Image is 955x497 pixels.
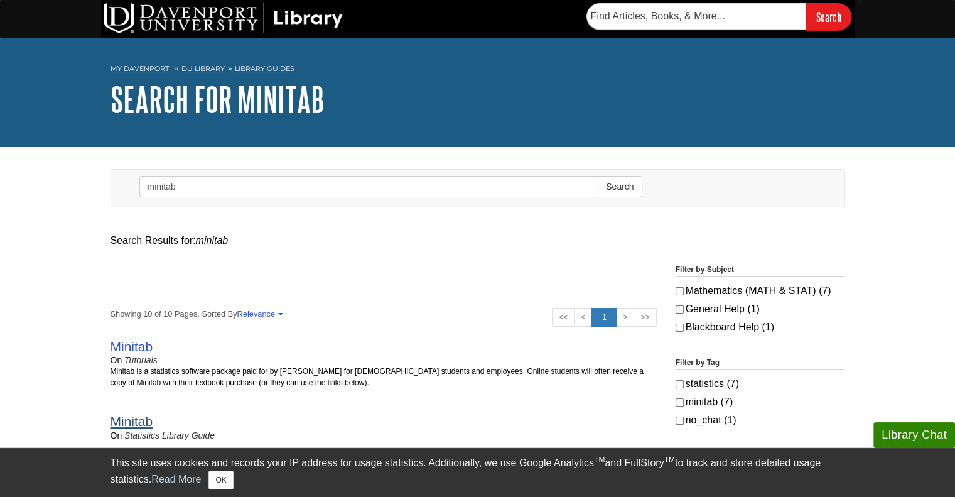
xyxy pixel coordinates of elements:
button: Close [208,471,233,489]
input: Find Articles, Books, & More... [586,3,806,30]
label: statistics (7) [676,376,845,391]
sup: TM [664,456,675,464]
ul: Search Pagination [552,308,656,327]
a: Tutorials [124,355,158,365]
strong: Showing 10 of 10 Pages, Sorted By [111,308,657,320]
a: Minitab [111,414,153,429]
a: 1 [591,308,617,327]
a: Relevance [237,309,281,319]
input: Search [806,3,851,30]
a: < [574,308,592,327]
input: Blackboard Help (1) [676,324,684,332]
label: Blackboard Help (1) [676,320,845,335]
a: >> [634,308,656,327]
a: DU Library [181,64,225,73]
div: Search Results for: [111,233,845,248]
label: no_chat (1) [676,413,845,428]
div: Minitab is a statistics software package paid for by [PERSON_NAME] for [DEMOGRAPHIC_DATA] student... [111,366,657,395]
input: statistics (7) [676,380,684,388]
a: Library Guides [235,64,294,73]
button: Search [598,176,642,197]
img: DU Library [104,3,343,33]
a: << [552,308,575,327]
button: Library Chat [873,422,955,448]
a: Minitab [111,339,153,354]
legend: Filter by Tag [676,357,845,370]
nav: breadcrumb [111,60,845,80]
input: General Help (1) [676,305,684,314]
a: My Davenport [111,63,169,74]
input: no_chat (1) [676,417,684,425]
a: Statistics Library Guide [124,430,215,440]
h1: Search for minitab [111,80,845,118]
a: > [616,308,634,327]
div: This site uses cookies and records your IP address for usage statistics. Additionally, we use Goo... [111,456,845,489]
input: Enter Search Words [139,176,599,197]
sup: TM [594,456,605,464]
label: General Help (1) [676,302,845,317]
span: on [111,430,122,440]
input: minitab (7) [676,398,684,407]
input: Mathematics (MATH & STAT) (7) [676,287,684,295]
span: on [111,355,122,365]
a: Read More [151,474,201,484]
legend: Filter by Subject [676,264,845,277]
label: Mathematics (MATH & STAT) (7) [676,283,845,298]
label: minitab (7) [676,395,845,410]
form: Searches DU Library's articles, books, and more [586,3,851,30]
em: minitab [196,235,229,246]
